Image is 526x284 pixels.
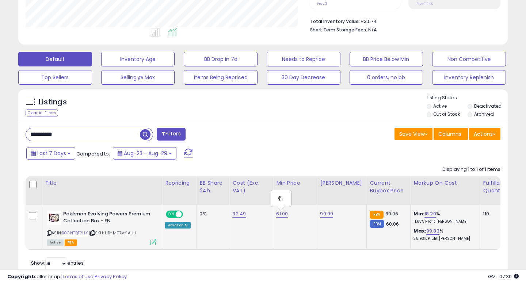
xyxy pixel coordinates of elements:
[26,147,75,160] button: Last 7 Days
[474,103,502,109] label: Deactivated
[267,52,340,66] button: Needs to Reprice
[474,111,494,117] label: Archived
[310,16,495,25] li: £3,574
[368,26,377,33] span: N/A
[7,273,34,280] strong: Copyright
[433,111,460,117] label: Out of Stock
[413,227,426,234] b: Max:
[165,222,191,229] div: Amazon AI
[432,52,506,66] button: Non Competitive
[95,273,127,280] a: Privacy Policy
[276,179,314,187] div: Min Price
[413,228,474,241] div: %
[434,128,468,140] button: Columns
[76,150,110,157] span: Compared to:
[411,176,480,205] th: The percentage added to the cost of goods (COGS) that forms the calculator for Min & Max prices.
[267,70,340,85] button: 30 Day Decrease
[488,273,519,280] span: 2025-09-7 07:30 GMT
[386,220,399,227] span: 60.06
[184,70,258,85] button: Items Being Repriced
[442,166,500,173] div: Displaying 1 to 1 of 1 items
[427,95,508,101] p: Listing States:
[320,179,363,187] div: [PERSON_NAME]
[385,210,399,217] span: 60.06
[65,239,77,246] span: FBA
[18,70,92,85] button: Top Sellers
[432,70,506,85] button: Inventory Replenish
[232,179,270,195] div: Cost (Exc. VAT)
[7,273,127,280] div: seller snap | |
[310,18,360,24] b: Total Inventory Value:
[157,128,185,141] button: Filters
[413,236,474,241] p: 38.93% Profit [PERSON_NAME]
[37,150,66,157] span: Last 7 Days
[165,179,193,187] div: Repricing
[47,211,61,225] img: 41HK+SEyDnL._SL40_.jpg
[39,97,67,107] h5: Listings
[47,211,156,245] div: ASIN:
[89,230,136,236] span: | SKU: HR-M97V-1AUU
[167,211,176,218] span: ON
[438,130,461,138] span: Columns
[370,179,407,195] div: Current Buybox Price
[47,239,64,246] span: All listings currently available for purchase on Amazon
[413,210,424,217] b: Min:
[394,128,432,140] button: Save View
[199,179,226,195] div: BB Share 24h.
[182,211,194,218] span: OFF
[433,103,447,109] label: Active
[317,1,327,6] small: Prev: 3
[370,211,383,219] small: FBA
[62,230,88,236] a: B0CNTQT2HY
[424,210,436,218] a: 18.20
[45,179,159,187] div: Title
[320,210,333,218] a: 99.99
[26,110,58,116] div: Clear All Filters
[199,211,224,217] div: 0%
[350,70,423,85] button: 0 orders, no bb
[413,179,477,187] div: Markup on Cost
[101,52,175,66] button: Inventory Age
[31,260,84,266] span: Show: entries
[370,220,384,228] small: FBM
[113,147,176,160] button: Aug-23 - Aug-29
[413,211,474,224] div: %
[483,179,508,195] div: Fulfillable Quantity
[469,128,500,140] button: Actions
[416,1,433,6] small: Prev: 11.14%
[184,52,258,66] button: BB Drop in 7d
[62,273,94,280] a: Terms of Use
[483,211,506,217] div: 110
[101,70,175,85] button: Selling @ Max
[310,27,367,33] b: Short Term Storage Fees:
[18,52,92,66] button: Default
[124,150,167,157] span: Aug-23 - Aug-29
[426,227,439,235] a: 99.83
[232,210,246,218] a: 32.49
[413,219,474,224] p: 11.63% Profit [PERSON_NAME]
[63,211,152,226] b: Pokémon Evolving Powers Premium Collection Box - EN
[276,210,288,218] a: 61.00
[350,52,423,66] button: BB Price Below Min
